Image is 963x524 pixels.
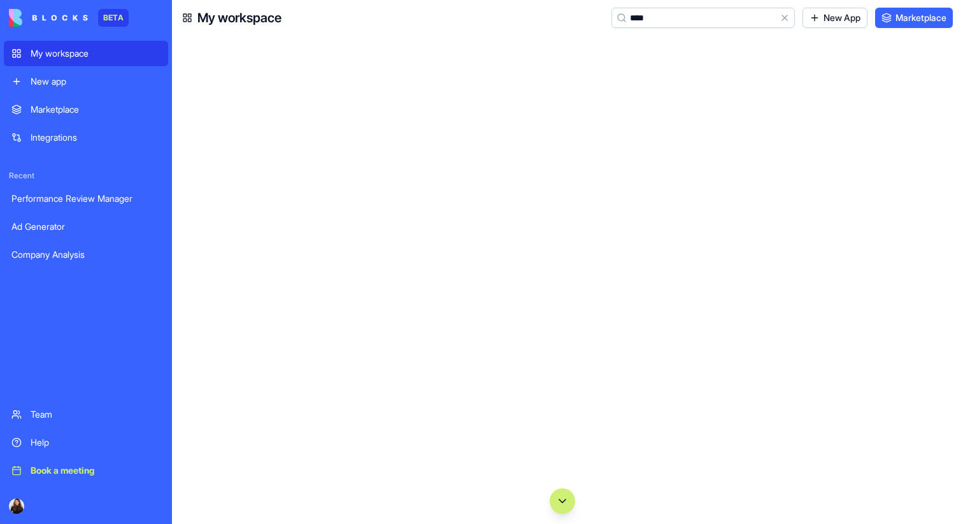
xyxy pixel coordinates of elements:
a: New App [802,8,867,28]
button: Scroll to bottom [550,488,575,514]
div: My workspace [31,47,160,60]
a: Book a meeting [4,458,168,483]
a: BETA [9,9,129,27]
a: Marketplace [4,97,168,122]
div: Company Analysis [11,248,160,261]
h4: My workspace [197,9,282,27]
div: Integrations [31,131,160,144]
a: Company Analysis [4,242,168,267]
img: logo [9,9,88,27]
a: Performance Review Manager [4,186,168,211]
div: Ad Generator [11,220,160,233]
div: Performance Review Manager [11,192,160,205]
div: BETA [98,9,129,27]
a: New app [4,69,168,94]
a: Marketplace [875,8,953,28]
a: My workspace [4,41,168,66]
div: Help [31,436,160,449]
div: Book a meeting [31,464,160,477]
a: Team [4,402,168,427]
img: profile_pic_qbya32.jpg [9,499,24,514]
div: Marketplace [31,103,160,116]
div: Team [31,408,160,421]
a: Help [4,430,168,455]
a: Ad Generator [4,214,168,239]
div: New app [31,75,160,88]
span: Recent [4,171,168,181]
a: Integrations [4,125,168,150]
